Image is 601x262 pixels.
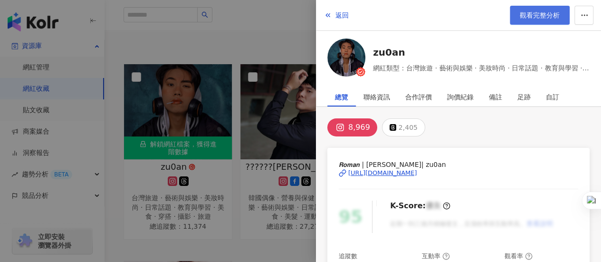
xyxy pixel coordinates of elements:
[546,87,559,107] div: 自訂
[339,252,357,261] div: 追蹤數
[489,87,502,107] div: 備註
[447,87,474,107] div: 詢價紀錄
[363,87,390,107] div: 聯絡資訊
[422,252,450,261] div: 互動率
[327,118,377,136] button: 8,969
[335,11,349,19] span: 返回
[520,11,560,19] span: 觀看完整分析
[335,87,348,107] div: 總覽
[339,159,578,170] span: 𝙍𝙤𝙢𝙖𝙣 | [PERSON_NAME]| zu0an
[390,201,450,211] div: K-Score :
[339,169,578,177] a: [URL][DOMAIN_NAME]
[399,121,418,134] div: 2,405
[405,87,432,107] div: 合作評價
[327,39,365,80] a: KOL Avatar
[382,118,425,136] button: 2,405
[373,46,590,59] a: zu0an
[348,169,417,177] div: [URL][DOMAIN_NAME]
[373,63,590,73] span: 網紅類型：台灣旅遊 · 藝術與娛樂 · 美妝時尚 · 日常話題 · 教育與學習 · 美食 · 穿搭 · 攝影 · 旅遊
[327,39,365,77] img: KOL Avatar
[510,6,570,25] a: 觀看完整分析
[348,121,370,134] div: 8,969
[505,252,533,261] div: 觀看率
[517,87,531,107] div: 足跡
[324,6,349,25] button: 返回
